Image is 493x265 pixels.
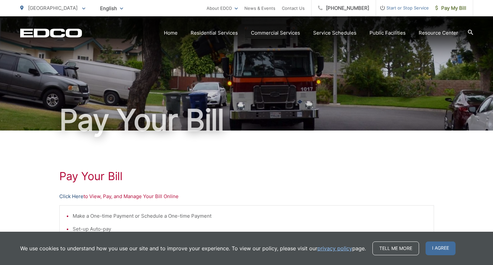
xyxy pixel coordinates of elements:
h1: Pay Your Bill [20,104,473,136]
a: EDCD logo. Return to the homepage. [20,28,82,38]
h1: Pay Your Bill [59,170,434,183]
span: Pay My Bill [435,4,466,12]
a: Contact Us [282,4,305,12]
a: Tell me more [372,242,419,255]
span: I agree [426,242,456,255]
a: Click Here [59,193,83,200]
a: Commercial Services [251,29,300,37]
a: Public Facilities [370,29,406,37]
a: Home [164,29,178,37]
a: Residential Services [191,29,238,37]
li: Set-up Auto-pay [73,225,427,233]
a: privacy policy [317,244,352,252]
li: Make a One-time Payment or Schedule a One-time Payment [73,212,427,220]
span: [GEOGRAPHIC_DATA] [28,5,78,11]
p: to View, Pay, and Manage Your Bill Online [59,193,434,200]
span: English [95,3,128,14]
a: Resource Center [419,29,458,37]
a: About EDCO [207,4,238,12]
a: News & Events [244,4,275,12]
a: Service Schedules [313,29,356,37]
p: We use cookies to understand how you use our site and to improve your experience. To view our pol... [20,244,366,252]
